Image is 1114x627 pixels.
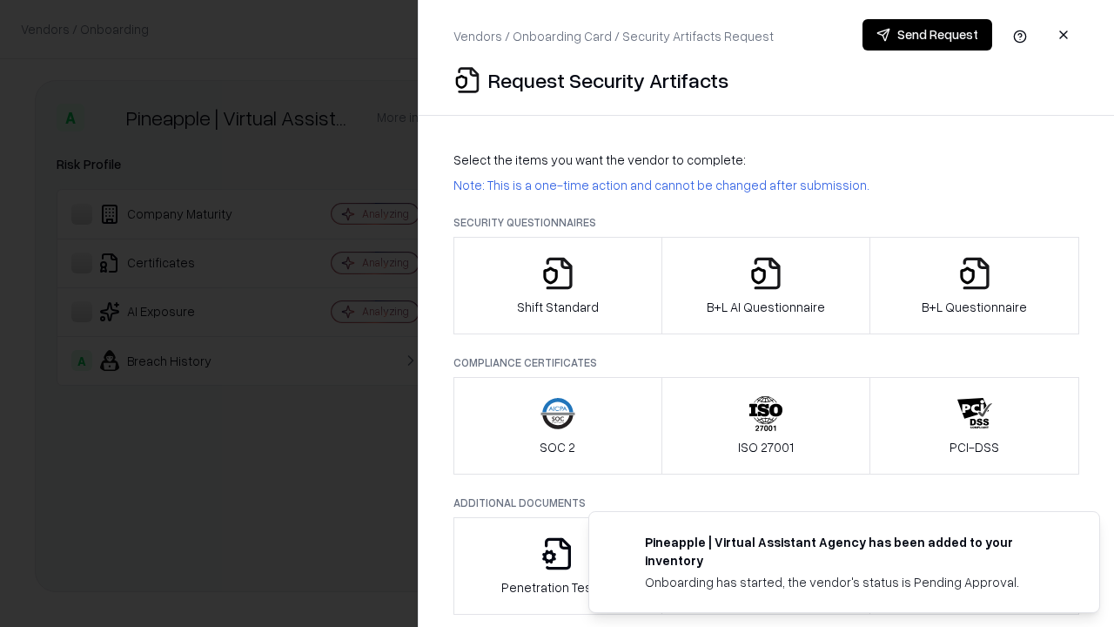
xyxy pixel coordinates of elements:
[661,377,871,475] button: ISO 27001
[517,298,599,316] p: Shift Standard
[453,517,662,615] button: Penetration Testing
[501,578,614,597] p: Penetration Testing
[453,496,1079,510] p: Additional Documents
[540,438,575,456] p: SOC 2
[453,237,662,334] button: Shift Standard
[869,237,1079,334] button: B+L Questionnaire
[453,27,774,45] p: Vendors / Onboarding Card / Security Artifacts Request
[922,298,1027,316] p: B+L Questionnaire
[453,215,1079,230] p: Security Questionnaires
[453,176,1079,194] p: Note: This is a one-time action and cannot be changed after submission.
[707,298,825,316] p: B+L AI Questionnaire
[488,66,728,94] p: Request Security Artifacts
[645,573,1057,591] div: Onboarding has started, the vendor's status is Pending Approval.
[869,377,1079,475] button: PCI-DSS
[453,377,662,475] button: SOC 2
[453,355,1079,370] p: Compliance Certificates
[645,533,1057,570] div: Pineapple | Virtual Assistant Agency has been added to your inventory
[738,438,794,456] p: ISO 27001
[453,151,1079,169] p: Select the items you want the vendor to complete:
[950,438,999,456] p: PCI-DSS
[610,533,631,554] img: trypineapple.com
[862,19,992,51] button: Send Request
[661,237,871,334] button: B+L AI Questionnaire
